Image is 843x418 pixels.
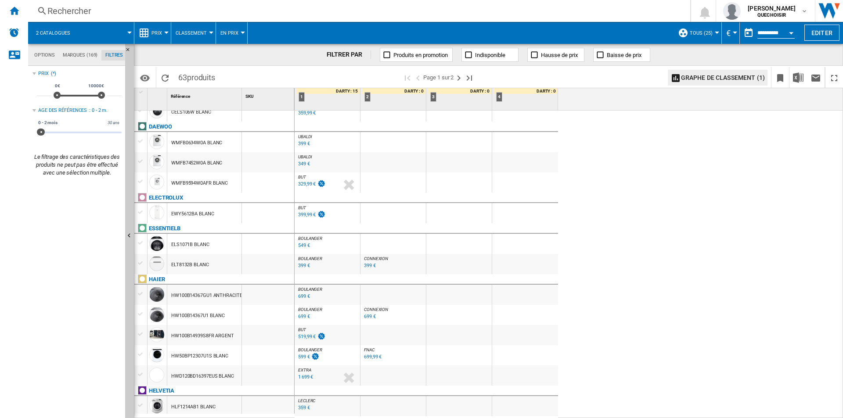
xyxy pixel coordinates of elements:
div: CELS106W BLANC [171,102,211,122]
img: alerts-logo.svg [9,27,19,38]
div: FNAC 699,99 € [362,347,424,368]
span: [PERSON_NAME] [748,4,796,13]
span: UBALDI [298,134,312,139]
button: Editer [804,25,839,41]
span: BOULANGER [298,287,322,292]
img: promotionV3.png [311,353,320,360]
span: 63 [174,67,220,86]
div: 599 € [298,354,310,360]
span: BOULANGER [298,307,322,312]
div: ELT8132B BLANC [171,255,209,275]
div: EWY5612BA BLANC [171,204,214,224]
md-tab-item: Options [30,50,59,61]
div: HW100B14939S8FR ARGENT [171,326,234,346]
div: 349 € [298,161,310,167]
div: Cliquez pour filtrer sur cette marque [149,386,174,396]
img: profile.jpg [723,2,741,20]
div: BOULANGER 399 € [296,256,358,276]
div: Mise à jour : mardi 26 août 2025 01:04 [297,261,310,270]
md-tab-item: Marques (169) [59,50,101,61]
div: Mise à jour : mardi 26 août 2025 00:49 [297,312,310,321]
div: Mise à jour : mardi 26 août 2025 04:53 [297,160,310,168]
div: En Prix [220,22,243,44]
div: Sélectionnez 1 à 3 sites en cliquant sur les cellules afin d'afficher un graphe de classement [664,67,771,88]
span: BUT [298,175,306,179]
div: 4 DARTY : 0 [494,88,558,110]
span: FNAC [364,347,375,352]
div: BOULANGER 549 € [296,236,358,256]
div: DARTY : 15 [296,88,360,94]
div: : 0 - 2 m. [89,107,122,114]
img: promotionV3.png [317,180,326,187]
div: Mise à jour : lundi 25 août 2025 12:46 [363,353,382,361]
div: FILTRER PAR [327,50,371,59]
div: HW100B14367GU1 ANTHRACITE [171,286,242,306]
div: DARTY : 0 [362,88,426,94]
div: Le filtrage des caractéristiques des produits ne peut pas être effectué avec une sélection multiple. [32,153,122,177]
span: Référence [171,94,190,99]
span: 0€ [54,82,61,89]
button: md-calendar [740,24,757,42]
span: UBALDI [298,154,312,159]
div: Cliquez pour filtrer sur cette marque [149,121,172,132]
div: SKU Sort None [244,88,294,102]
span: Page 1 sur 2 [423,67,454,88]
button: Indisponible [461,48,519,62]
div: Mise à jour : mardi 26 août 2025 11:30 [297,373,313,382]
div: € [726,22,735,44]
div: Age des références [38,107,87,114]
div: Classement [176,22,211,44]
div: HW100B14367U1 BLANC [171,306,225,326]
div: WMFB9594W0AFR BLANC [171,173,228,193]
span: BUT [298,327,306,332]
span: 0 - 2 mois [37,119,59,126]
span: LECLERC [298,398,315,403]
div: WMFB7452W0A BLANC [171,153,222,173]
button: Masquer [125,44,136,60]
button: Prix [151,22,166,44]
div: 3 [430,92,436,102]
div: Mise à jour : mardi 26 août 2025 04:26 [297,211,326,219]
div: Prix [38,70,49,77]
div: HLF1214AB1 BLANC [171,397,215,417]
div: Mise à jour : mardi 26 août 2025 13:01 [363,261,376,270]
div: Mise à jour : mardi 26 août 2025 13:01 [363,312,376,321]
div: Sort None [244,88,294,102]
img: promotionV3.png [317,332,326,340]
div: Mise à jour : lundi 25 août 2025 15:18 [297,353,320,361]
div: 329,99 € [298,181,316,187]
div: 699 € [364,314,376,319]
div: DARTY : 0 [428,88,492,94]
div: 1 699 € [298,374,313,380]
div: BOULANGER 599 € [296,347,358,368]
div: Rechercher [47,5,667,17]
div: 399,99 € [298,212,316,218]
div: 399 € [298,263,310,268]
button: TOUS (25) [690,22,717,44]
div: 359,99 € [298,110,316,116]
button: >Page précédente [413,67,423,88]
button: Première page [402,67,413,88]
span: CONNEXION [364,307,388,312]
span: BOULANGER [298,347,322,352]
div: TOUS (25) [678,22,717,44]
div: Mise à jour : mardi 26 août 2025 04:22 [297,332,326,341]
button: Hausse de prix [527,48,584,62]
button: 2 catalogues [36,22,79,44]
div: Référence Sort None [169,88,241,102]
div: 699,99 € [364,354,382,360]
div: 1 [299,92,305,102]
span: Prix [151,30,162,36]
div: Mise à jour : mardi 26 août 2025 04:23 [297,180,326,189]
button: Envoyer ce rapport par email [807,67,825,88]
button: Plein écran [825,67,843,88]
div: 399 € [364,263,376,268]
span: EXTRA [298,368,311,372]
div: Sort None [169,88,241,102]
button: Télécharger au format Excel [789,67,807,88]
button: Options [136,70,154,86]
div: BUT 399,99 € [296,205,358,225]
div: 399 € [298,141,310,146]
span: En Prix [220,30,238,36]
button: Recharger [156,67,174,88]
